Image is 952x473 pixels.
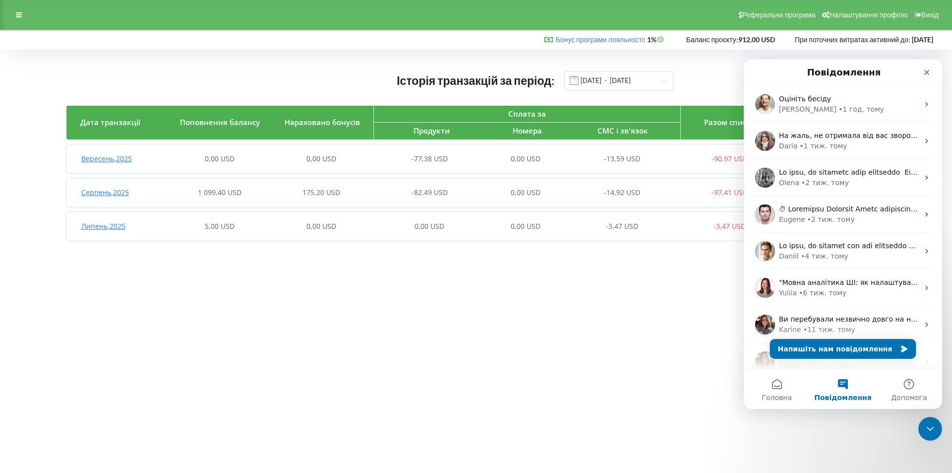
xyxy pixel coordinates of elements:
div: • 4 тиж. тому [57,192,105,202]
a: Бонус програми лояльності [556,35,644,44]
iframe: Intercom live chat [918,417,942,441]
span: Номера [513,126,542,135]
span: 0,00 USD [205,154,235,163]
div: • 1 тиж. тому [56,81,104,92]
span: Повідомлення [70,335,127,341]
img: Profile image for Olena [11,108,31,128]
img: Profile image for Yuliia [11,218,31,238]
span: Сплата за [508,109,546,119]
span: Серпень , 2025 [81,188,129,197]
span: 0,00 USD [511,221,540,231]
span: -3,47 USD [606,221,638,231]
span: Ви перебували незвично довго на нашому сайті. Скажіть, ви ще тут? 🙄 [35,256,301,264]
button: Напишіть нам повідомлення [26,279,173,299]
strong: 1% [647,35,666,44]
span: Вересень , 2025 [81,154,132,163]
span: Баланс проєкту: [686,35,738,44]
img: Profile image for Daniil [11,182,31,202]
span: 0,00 USD [306,221,336,231]
div: Daria [35,81,54,92]
span: Вихід [921,11,939,19]
span: Поповнення балансу [180,117,260,127]
div: • 6 тиж. тому [55,228,103,239]
iframe: Intercom live chat [744,60,942,409]
span: Разом списано [704,117,760,127]
img: Profile image for Eugene [11,145,31,165]
button: Повідомлення [66,310,132,349]
span: Дата транзакції [80,117,140,127]
span: Головна [18,335,48,341]
span: 0,00 USD [415,221,444,231]
span: Продукти [414,126,450,135]
span: Липень , 2025 [81,221,125,231]
span: -90,97 USD [712,154,748,163]
div: Eugene [35,155,61,165]
div: • 2 тиж. тому [58,118,105,129]
span: -14,92 USD [604,188,640,197]
span: 5,00 USD [205,221,235,231]
img: Profile image for Karine [11,292,31,312]
span: -13,59 USD [604,154,640,163]
span: 0,00 USD [306,154,336,163]
span: Налаштування профілю [830,11,907,19]
strong: [DATE] [912,35,933,44]
span: -3,47 USD [714,221,746,231]
span: Історія транзакцій за період: [397,73,554,87]
span: -97,41 USD [712,188,748,197]
span: 175,20 USD [302,188,340,197]
span: 0,00 USD [511,154,540,163]
span: 0,00 USD [511,188,540,197]
div: • 2 тиж. тому [63,155,111,165]
span: -77,38 USD [412,154,448,163]
span: При поточних витратах активний до: [795,35,910,44]
div: Yuliia [35,228,53,239]
div: Karine [35,265,58,275]
span: Нараховано бонусів [285,117,360,127]
span: На жаль, не отримала від вас зворотний зв'язок. Якщо питання актуальне і буде потрібна наша допом... [35,72,774,80]
span: : [556,35,646,44]
strong: 912,00 USD [738,35,775,44]
span: 1 099,40 USD [198,188,241,197]
div: Olena [35,118,56,129]
span: -82,49 USD [412,188,448,197]
div: • 11 тиж. тому [59,302,112,312]
span: Допомога [147,335,183,341]
button: Допомога [132,310,198,349]
div: Daniil [35,192,55,202]
span: Реферальна програма [742,11,816,19]
span: СМС і зв'язок [597,126,648,135]
div: Karine [35,302,58,312]
div: • 11 тиж. тому [59,265,112,275]
img: Profile image for Karine [11,255,31,275]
